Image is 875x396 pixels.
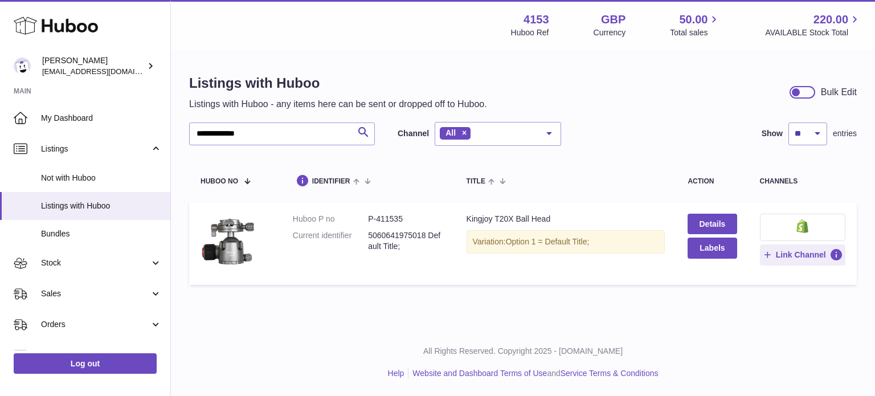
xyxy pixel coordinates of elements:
span: [EMAIL_ADDRESS][DOMAIN_NAME] [42,67,167,76]
span: Listings [41,144,150,154]
label: Show [762,128,783,139]
div: Currency [594,27,626,38]
span: Link Channel [776,250,826,260]
span: Not with Huboo [41,173,162,183]
span: Sales [41,288,150,299]
img: Kingjoy T20X Ball Head [201,214,257,271]
p: Listings with Huboo - any items here can be sent or dropped off to Huboo. [189,98,487,111]
img: internalAdmin-4153@internal.huboo.com [14,58,31,75]
div: Variation: [467,230,665,254]
a: 220.00 AVAILABLE Stock Total [765,12,861,38]
dd: P-411535 [368,214,443,224]
img: shopify-small.png [796,219,808,233]
button: Link Channel [760,244,846,265]
a: Details [688,214,737,234]
span: Orders [41,319,150,330]
span: identifier [312,178,350,185]
strong: 4153 [524,12,549,27]
span: Bundles [41,228,162,239]
span: 220.00 [813,12,848,27]
span: Stock [41,258,150,268]
label: Channel [398,128,429,139]
div: channels [760,178,846,185]
span: Listings with Huboo [41,201,162,211]
a: Help [388,369,404,378]
span: Usage [41,350,162,361]
span: All [445,128,456,137]
div: Bulk Edit [821,86,857,99]
span: Huboo no [201,178,238,185]
span: Total sales [670,27,721,38]
span: 50.00 [679,12,708,27]
p: All Rights Reserved. Copyright 2025 - [DOMAIN_NAME] [180,346,866,357]
span: My Dashboard [41,113,162,124]
a: 50.00 Total sales [670,12,721,38]
dt: Current identifier [293,230,368,252]
dt: Huboo P no [293,214,368,224]
span: entries [833,128,857,139]
h1: Listings with Huboo [189,74,487,92]
strong: GBP [601,12,625,27]
li: and [408,368,658,379]
dd: 5060641975018 Default Title; [368,230,443,252]
div: action [688,178,737,185]
span: title [467,178,485,185]
a: Website and Dashboard Terms of Use [412,369,547,378]
button: Labels [688,238,737,258]
span: AVAILABLE Stock Total [765,27,861,38]
div: Huboo Ref [511,27,549,38]
div: Kingjoy T20X Ball Head [467,214,665,224]
div: [PERSON_NAME] [42,55,145,77]
a: Log out [14,353,157,374]
span: Option 1 = Default Title; [506,237,590,246]
a: Service Terms & Conditions [561,369,659,378]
